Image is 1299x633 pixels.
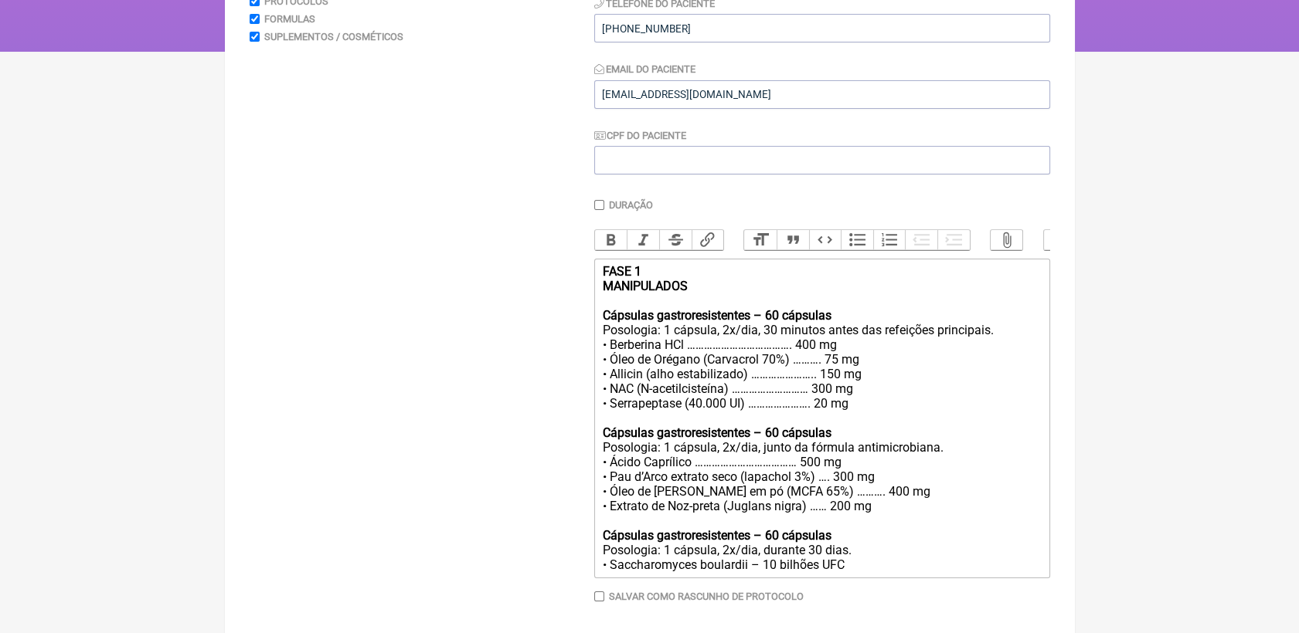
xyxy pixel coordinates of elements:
[602,425,831,440] strong: Cápsulas gastroresistentes – 60 cápsulas
[264,13,315,25] label: Formulas
[937,230,970,250] button: Increase Level
[264,31,403,42] label: Suplementos / Cosméticos
[609,199,653,211] label: Duração
[991,230,1023,250] button: Attach Files
[692,230,724,250] button: Link
[602,308,831,323] strong: Cápsulas gastroresistentes – 60 cápsulas
[659,230,692,250] button: Strikethrough
[627,230,659,250] button: Italic
[809,230,842,250] button: Code
[841,230,873,250] button: Bullets
[602,264,641,279] strong: FASE 1
[602,528,831,543] strong: Cápsulas gastroresistentes – 60 cápsulas
[595,230,627,250] button: Bold
[744,230,777,250] button: Heading
[873,230,906,250] button: Numbers
[594,130,687,141] label: CPF do Paciente
[594,63,696,75] label: Email do Paciente
[905,230,937,250] button: Decrease Level
[602,279,687,293] strong: MANIPULADOS
[1044,230,1076,250] button: Undo
[609,591,804,602] label: Salvar como rascunho de Protocolo
[777,230,809,250] button: Quote
[602,264,1041,572] div: Posologia: 1 cápsula, 2x/dia, 30 minutos antes das refeições principais. • Berberina HCl ……………………...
